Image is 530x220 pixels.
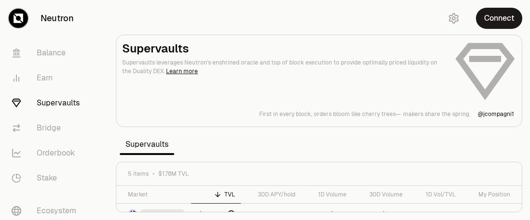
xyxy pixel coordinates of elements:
a: Supervaults [4,91,104,116]
span: dATOM [144,210,164,218]
a: Orderbook [4,141,104,166]
h2: Supervaults [122,41,446,56]
div: My Position [467,191,510,198]
p: @ jcompagni1 [478,110,514,118]
p: orders bloom like cherry trees— [314,110,401,118]
a: @jcompagni1 [478,110,514,118]
p: makers share the spring. [403,110,470,118]
button: Connect [476,8,522,29]
div: TVL [197,191,235,198]
div: Market [128,191,185,198]
span: $1.78M TVL [158,170,189,178]
span: Supervaults [120,135,174,154]
div: 30D APY/hold [247,191,295,198]
a: Stake [4,166,104,191]
div: 30D Volume [358,191,403,198]
img: ATOM Logo [133,210,137,218]
span: ATOM [165,210,181,218]
div: $701.39K [199,210,235,218]
img: dATOM Logo [129,210,132,218]
p: First in every block, [259,110,312,118]
a: First in every block,orders bloom like cherry trees—makers share the spring. [259,110,470,118]
a: Balance [4,40,104,65]
span: 5 items [128,170,149,178]
p: Supervaults leverages Neutron's enshrined oracle and top of block execution to provide optimally ... [122,58,446,76]
div: 1D Volume [307,191,347,198]
a: Bridge [4,116,104,141]
div: 1D Vol/TVL [414,191,455,198]
a: Earn [4,65,104,91]
a: Learn more [166,67,198,75]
